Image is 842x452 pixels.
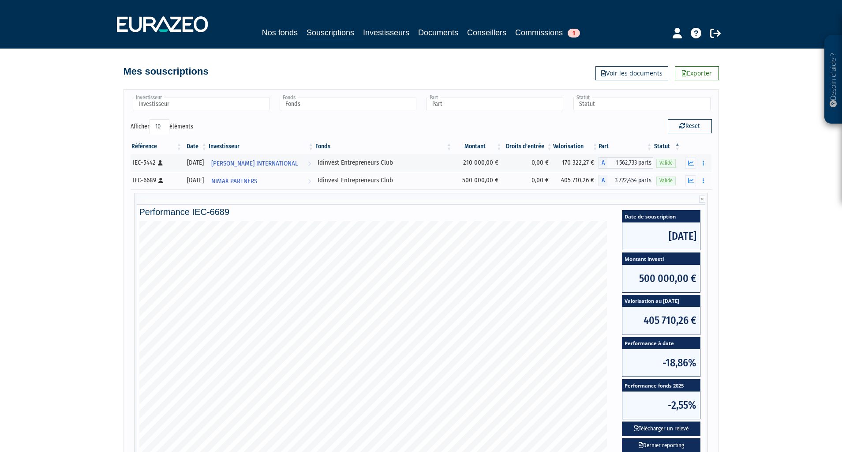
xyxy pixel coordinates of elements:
span: Valide [656,159,676,167]
td: 0,00 € [503,154,553,172]
th: Droits d'entrée: activer pour trier la colonne par ordre croissant [503,139,553,154]
div: Idinvest Entrepreneurs Club [318,158,449,167]
th: Date: activer pour trier la colonne par ordre croissant [183,139,208,154]
a: Voir les documents [595,66,668,80]
a: Souscriptions [307,26,354,40]
label: Afficher éléments [131,119,193,134]
div: [DATE] [186,176,205,185]
span: 1 [568,29,580,38]
td: 405 710,26 € [553,172,599,189]
button: Télécharger un relevé [622,422,700,436]
span: -2,55% [622,392,700,419]
td: 170 322,27 € [553,154,599,172]
th: Montant: activer pour trier la colonne par ordre croissant [453,139,503,154]
div: Idinvest Entrepreneurs Club [318,176,449,185]
span: Date de souscription [622,211,700,222]
a: Conseillers [467,26,506,39]
div: A - Idinvest Entrepreneurs Club [599,157,653,169]
span: -18,86% [622,349,700,377]
th: Statut : activer pour trier la colonne par ordre d&eacute;croissant [653,139,681,154]
span: NIMAX PARTNERS [211,173,257,189]
td: 210 000,00 € [453,154,503,172]
img: 1732889491-logotype_eurazeo_blanc_rvb.png [117,16,208,32]
span: [PERSON_NAME] INTERNATIONAL [211,155,298,172]
i: Voir l'investisseur [308,155,311,172]
i: [Français] Personne physique [158,178,163,183]
th: Investisseur: activer pour trier la colonne par ordre croissant [208,139,314,154]
span: Performance fonds 2025 [622,380,700,392]
h4: Performance IEC-6689 [139,207,703,217]
button: Reset [668,119,712,133]
a: Investisseurs [363,26,409,39]
p: Besoin d'aide ? [828,40,838,120]
select: Afficheréléments [150,119,169,134]
a: NIMAX PARTNERS [208,172,314,189]
span: 1 562,733 parts [607,157,653,169]
a: Nos fonds [262,26,298,39]
i: Voir l'investisseur [308,173,311,189]
div: IEC-5442 [133,158,180,167]
span: Valorisation au [DATE] [622,295,700,307]
th: Valorisation: activer pour trier la colonne par ordre croissant [553,139,599,154]
span: 405 710,26 € [622,307,700,334]
h4: Mes souscriptions [123,66,209,77]
span: 3 722,454 parts [607,175,653,186]
td: 0,00 € [503,172,553,189]
th: Fonds: activer pour trier la colonne par ordre croissant [314,139,453,154]
div: IEC-6689 [133,176,180,185]
td: 500 000,00 € [453,172,503,189]
i: [Français] Personne physique [158,160,163,166]
span: Montant investi [622,253,700,265]
div: A - Idinvest Entrepreneurs Club [599,175,653,186]
a: Exporter [675,66,719,80]
div: [DATE] [186,158,205,167]
span: A [599,175,607,186]
a: [PERSON_NAME] INTERNATIONAL [208,154,314,172]
th: Part: activer pour trier la colonne par ordre croissant [599,139,653,154]
span: 500 000,00 € [622,265,700,292]
th: Référence : activer pour trier la colonne par ordre croissant [131,139,183,154]
a: Documents [418,26,458,39]
a: Commissions1 [515,26,580,39]
span: Valide [656,177,676,185]
span: Performance à date [622,338,700,350]
span: [DATE] [622,222,700,250]
span: A [599,157,607,169]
